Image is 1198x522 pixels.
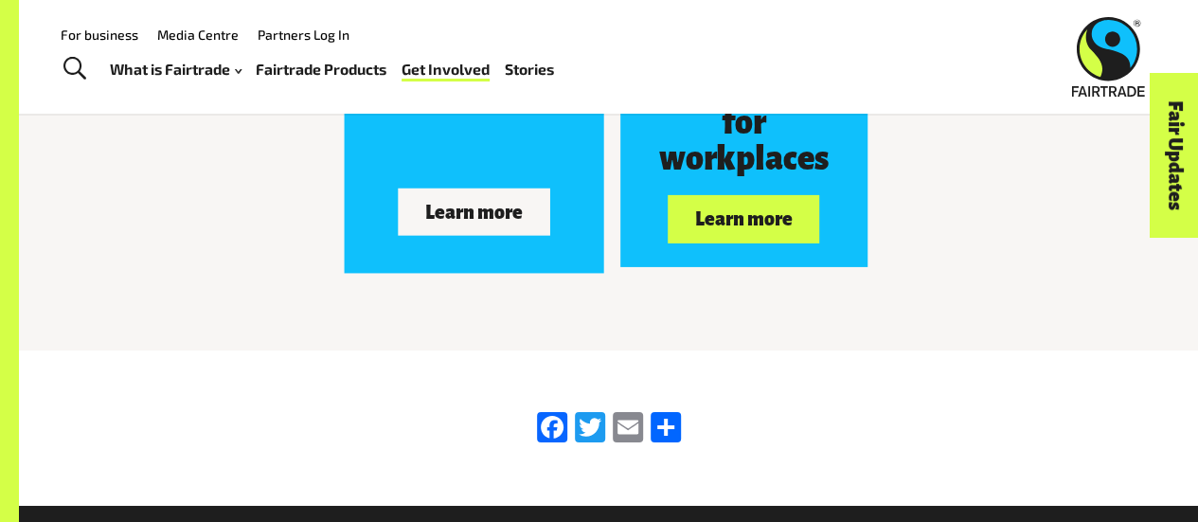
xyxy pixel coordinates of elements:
[668,195,819,243] button: Learn more
[402,56,490,82] a: Get Involved
[533,412,571,445] a: Facebook
[651,69,836,177] h3: Resources for workplaces
[344,14,603,274] a: Learn More Learn more
[258,27,349,43] a: Partners Log In
[609,412,647,445] a: Email
[157,27,239,43] a: Media Centre
[61,27,138,43] a: For business
[620,20,867,267] a: Resources for workplaces Learn more
[110,56,241,82] a: What is Fairtrade
[398,189,549,236] button: Learn more
[51,45,98,93] a: Toggle Search
[647,412,685,445] a: Share
[256,56,386,82] a: Fairtrade Products
[1072,17,1145,97] img: Fairtrade Australia New Zealand logo
[571,412,609,445] a: Twitter
[505,56,554,82] a: Stories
